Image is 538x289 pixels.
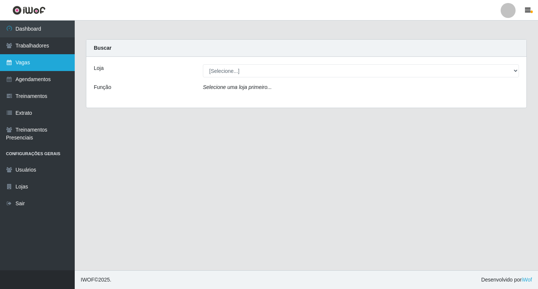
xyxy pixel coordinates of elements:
a: iWof [522,277,532,283]
span: IWOF [81,277,95,283]
strong: Buscar [94,45,111,51]
label: Loja [94,64,103,72]
span: © 2025 . [81,276,111,284]
i: Selecione uma loja primeiro... [203,84,272,90]
span: Desenvolvido por [481,276,532,284]
img: CoreUI Logo [12,6,46,15]
label: Função [94,83,111,91]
